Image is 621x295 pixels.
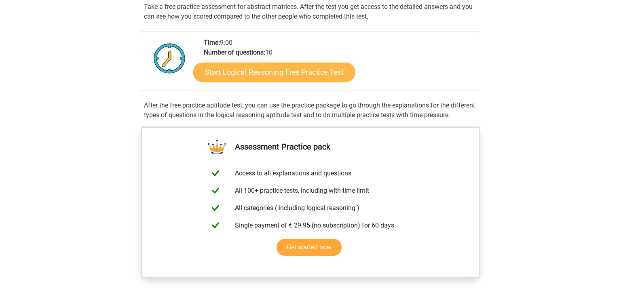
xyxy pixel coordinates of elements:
[204,39,220,46] b: Time:
[277,239,342,256] a: Get started now
[144,2,477,21] p: Take a free practice assessment for abstract matrices. After the test you get access to the detai...
[198,38,479,91] div: 9:00 10
[204,48,265,56] b: Number of questions:
[149,38,190,78] img: Clock
[193,62,355,82] a: Start Logical Reasoning Free Practice Test
[141,101,480,120] div: After the free practice aptitude test, you can use the practice package to go through the explana...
